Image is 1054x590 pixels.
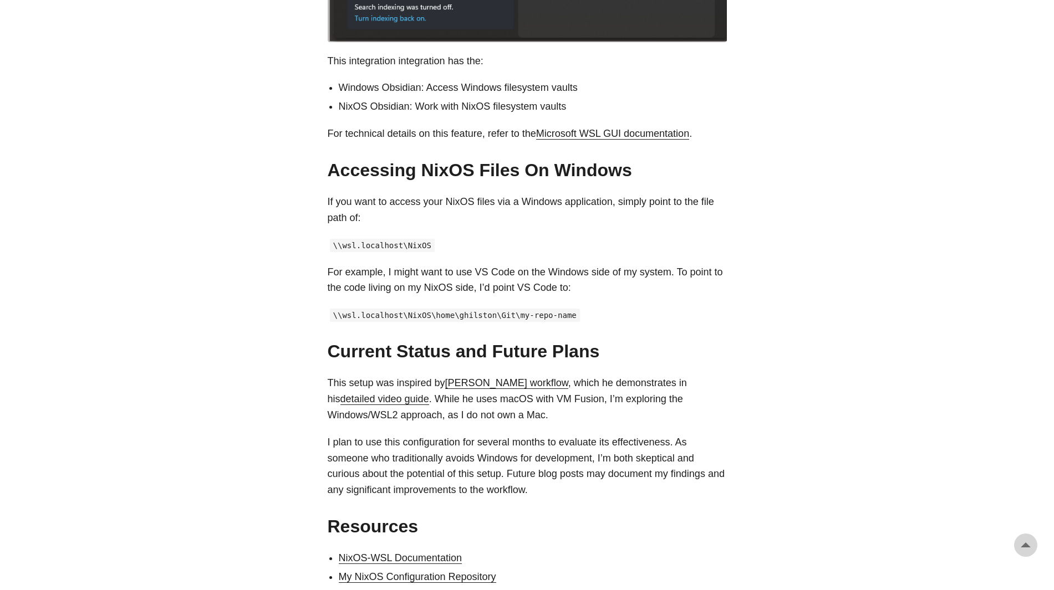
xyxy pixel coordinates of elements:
a: Microsoft WSL GUI documentation [536,128,689,139]
a: detailed video guide [340,393,429,404]
p: If you want to access your NixOS files via a Windows application, simply point to the file path of: [328,194,727,226]
a: My NixOS Configuration Repository [339,571,496,582]
p: I plan to use this configuration for several months to evaluate its effectiveness. As someone who... [328,434,727,498]
p: For technical details on this feature, refer to the . [328,126,727,142]
h2: Current Status and Future Plans [328,341,727,362]
li: NixOS Obsidian: Work with NixOS filesystem vaults [339,99,727,115]
h2: Accessing NixOS Files On Windows [328,160,727,181]
li: Windows Obsidian: Access Windows filesystem vaults [339,80,727,96]
code: \\wsl.localhost\NixOS\home\ghilston\Git\my-repo-name [330,309,580,322]
p: This setup was inspired by , which he demonstrates in his . While he uses macOS with VM Fusion, I... [328,375,727,423]
a: go to top [1014,533,1037,557]
p: For example, I might want to use VS Code on the Windows side of my system. To point to the code l... [328,264,727,296]
code: \\wsl.localhost\NixOS [330,239,435,252]
a: [PERSON_NAME] workflow [445,377,568,388]
a: NixOS-WSL Documentation [339,552,462,563]
h2: Resources [328,516,727,537]
p: This integration integration has the: [328,53,727,69]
